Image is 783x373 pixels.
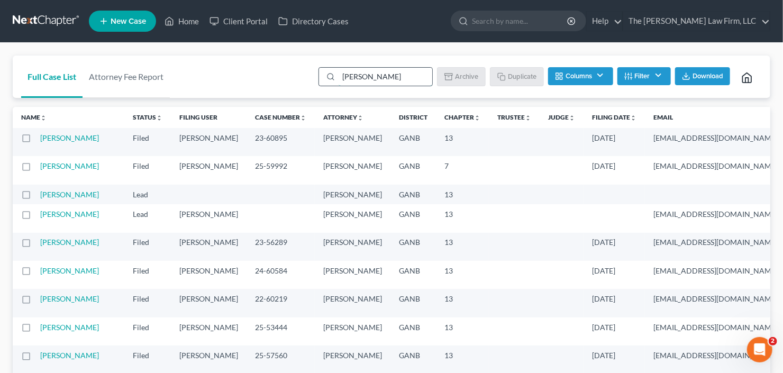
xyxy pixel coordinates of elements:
[390,185,436,204] td: GANB
[247,317,315,345] td: 25-53444
[124,233,171,261] td: Filed
[171,317,247,345] td: [PERSON_NAME]
[747,337,772,362] iframe: Intercom live chat
[472,11,569,31] input: Search by name...
[171,156,247,184] td: [PERSON_NAME]
[315,128,390,156] td: [PERSON_NAME]
[693,72,723,80] span: Download
[124,128,171,156] td: Filed
[584,156,645,184] td: [DATE]
[315,156,390,184] td: [PERSON_NAME]
[390,156,436,184] td: GANB
[247,156,315,184] td: 25-59992
[630,115,636,121] i: unfold_more
[390,128,436,156] td: GANB
[40,238,99,247] a: [PERSON_NAME]
[390,107,436,128] th: District
[255,113,306,121] a: Case Numberunfold_more
[444,113,480,121] a: Chapterunfold_more
[133,113,162,121] a: Statusunfold_more
[623,12,770,31] a: The [PERSON_NAME] Law Firm, LLC
[323,113,363,121] a: Attorneyunfold_more
[525,115,531,121] i: unfold_more
[390,233,436,261] td: GANB
[436,156,489,184] td: 7
[436,289,489,317] td: 13
[474,115,480,121] i: unfold_more
[315,261,390,289] td: [PERSON_NAME]
[315,317,390,345] td: [PERSON_NAME]
[584,128,645,156] td: [DATE]
[273,12,354,31] a: Directory Cases
[584,289,645,317] td: [DATE]
[124,185,171,204] td: Lead
[40,294,99,303] a: [PERSON_NAME]
[436,185,489,204] td: 13
[171,204,247,232] td: [PERSON_NAME]
[40,210,99,219] a: [PERSON_NAME]
[315,185,390,204] td: [PERSON_NAME]
[769,337,777,345] span: 2
[436,261,489,289] td: 13
[159,12,204,31] a: Home
[247,128,315,156] td: 23-60895
[171,289,247,317] td: [PERSON_NAME]
[436,204,489,232] td: 13
[390,317,436,345] td: GANB
[40,266,99,275] a: [PERSON_NAME]
[675,67,730,85] button: Download
[21,56,83,98] a: Full Case List
[548,113,575,121] a: Judgeunfold_more
[124,317,171,345] td: Filed
[436,233,489,261] td: 13
[171,128,247,156] td: [PERSON_NAME]
[40,161,99,170] a: [PERSON_NAME]
[315,233,390,261] td: [PERSON_NAME]
[587,12,622,31] a: Help
[247,233,315,261] td: 23-56289
[40,351,99,360] a: [PERSON_NAME]
[357,115,363,121] i: unfold_more
[584,233,645,261] td: [DATE]
[171,233,247,261] td: [PERSON_NAME]
[40,133,99,142] a: [PERSON_NAME]
[40,115,47,121] i: unfold_more
[592,113,636,121] a: Filing Dateunfold_more
[617,67,671,85] button: Filter
[436,317,489,345] td: 13
[124,204,171,232] td: Lead
[171,107,247,128] th: Filing User
[315,204,390,232] td: [PERSON_NAME]
[584,317,645,345] td: [DATE]
[436,128,489,156] td: 13
[497,113,531,121] a: Trusteeunfold_more
[390,289,436,317] td: GANB
[569,115,575,121] i: unfold_more
[339,68,432,86] input: Search by name...
[315,289,390,317] td: [PERSON_NAME]
[124,261,171,289] td: Filed
[171,261,247,289] td: [PERSON_NAME]
[156,115,162,121] i: unfold_more
[124,156,171,184] td: Filed
[548,67,613,85] button: Columns
[390,261,436,289] td: GANB
[83,56,170,98] a: Attorney Fee Report
[124,289,171,317] td: Filed
[40,190,99,199] a: [PERSON_NAME]
[111,17,146,25] span: New Case
[40,323,99,332] a: [PERSON_NAME]
[390,204,436,232] td: GANB
[21,113,47,121] a: Nameunfold_more
[247,289,315,317] td: 22-60219
[204,12,273,31] a: Client Portal
[300,115,306,121] i: unfold_more
[584,261,645,289] td: [DATE]
[247,261,315,289] td: 24-60584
